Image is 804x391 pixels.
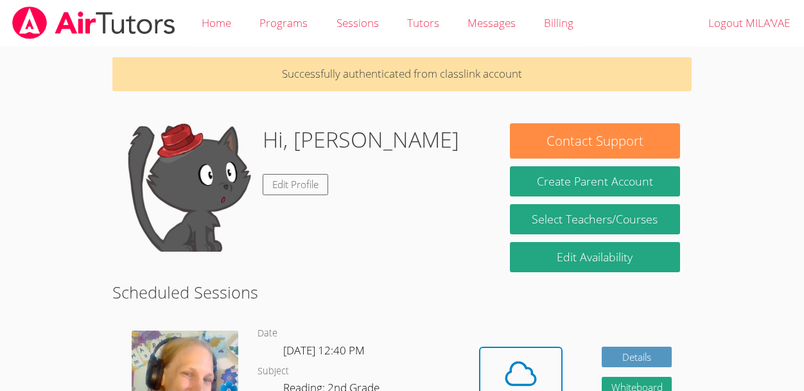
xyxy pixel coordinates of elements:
h2: Scheduled Sessions [112,280,691,304]
button: Contact Support [510,123,679,159]
span: Messages [468,15,516,30]
img: default.png [124,123,252,252]
a: Select Teachers/Courses [510,204,679,234]
h1: Hi, [PERSON_NAME] [263,123,459,156]
span: [DATE] 12:40 PM [283,343,365,358]
button: Create Parent Account [510,166,679,196]
a: Edit Availability [510,242,679,272]
img: airtutors_banner-c4298cdbf04f3fff15de1276eac7730deb9818008684d7c2e4769d2f7ddbe033.png [11,6,177,39]
dt: Date [258,326,277,342]
a: Edit Profile [263,174,328,195]
dt: Subject [258,363,289,379]
a: Details [602,347,672,368]
p: Successfully authenticated from classlink account [112,57,691,91]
